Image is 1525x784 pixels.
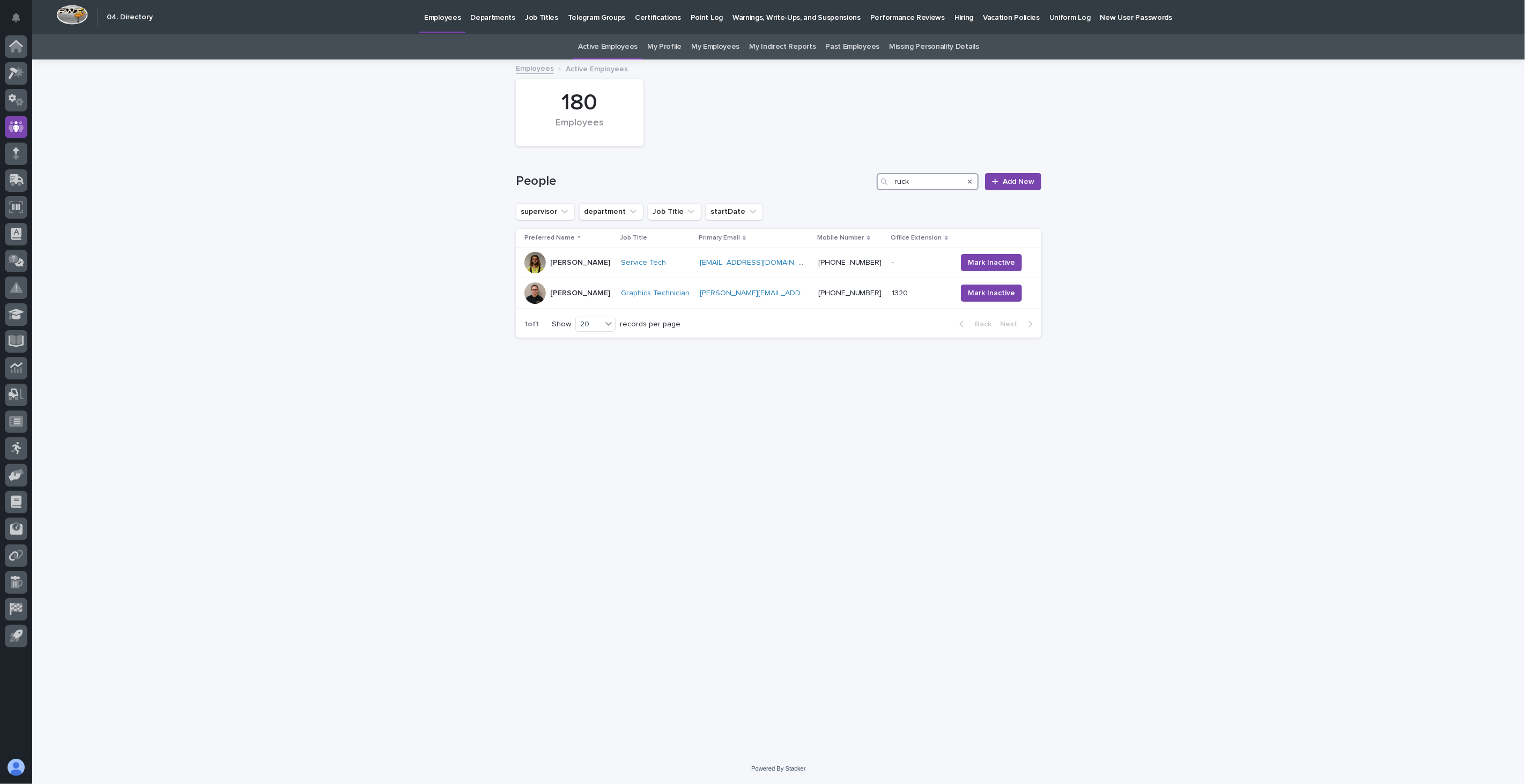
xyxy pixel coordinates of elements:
[552,320,571,329] p: Show
[516,278,1041,309] tr: [PERSON_NAME]Graphics Technician [PERSON_NAME][EMAIL_ADDRESS][DOMAIN_NAME] [PHONE_NUMBER]13201320...
[1003,178,1034,185] span: Add New
[566,62,628,74] p: Active Employees
[877,173,979,190] input: Search
[576,319,602,330] div: 20
[620,232,647,244] p: Job Title
[968,288,1015,298] span: Mark Inactive
[647,34,682,59] a: My Profile
[961,254,1022,271] button: Mark Inactive
[5,756,27,779] button: users-avatar
[700,259,821,266] a: [EMAIL_ADDRESS][DOMAIN_NAME]
[700,289,879,297] a: [PERSON_NAME][EMAIL_ADDRESS][DOMAIN_NAME]
[985,173,1041,190] a: Add New
[56,5,88,25] img: Workspace Logo
[892,256,897,267] p: -
[817,232,864,244] p: Mobile Number
[749,34,816,59] a: My Indirect Reports
[579,203,643,220] button: department
[578,34,638,59] a: Active Employees
[818,259,882,266] a: [PHONE_NUMBER]
[961,285,1022,302] button: Mark Inactive
[891,232,942,244] p: Office Extension
[1000,320,1024,328] span: Next
[550,258,610,267] p: [PERSON_NAME]
[968,320,991,328] span: Back
[951,319,996,329] button: Back
[534,117,625,140] div: Employees
[620,320,680,329] p: records per page
[751,765,805,772] a: Powered By Stacker
[524,232,575,244] p: Preferred Name
[691,34,739,59] a: My Employees
[706,203,763,220] button: startDate
[5,6,27,29] button: Notifications
[516,203,575,220] button: supervisor
[699,232,740,244] p: Primary Email
[996,319,1041,329] button: Next
[516,62,554,74] a: Employees
[648,203,701,220] button: Job Title
[534,89,625,116] div: 180
[968,257,1015,268] span: Mark Inactive
[516,174,872,189] h1: People
[550,289,610,298] p: [PERSON_NAME]
[516,311,547,338] p: 1 of 1
[621,289,690,298] a: Graphics Technician
[621,258,666,267] a: Service Tech
[516,248,1041,278] tr: [PERSON_NAME]Service Tech [EMAIL_ADDRESS][DOMAIN_NAME] [PHONE_NUMBER]-- Mark Inactive
[892,287,910,298] p: 1320
[818,289,882,297] a: [PHONE_NUMBER]
[889,34,979,59] a: Missing Personality Details
[13,13,27,30] div: Notifications
[107,13,153,22] h2: 04. Directory
[826,34,880,59] a: Past Employees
